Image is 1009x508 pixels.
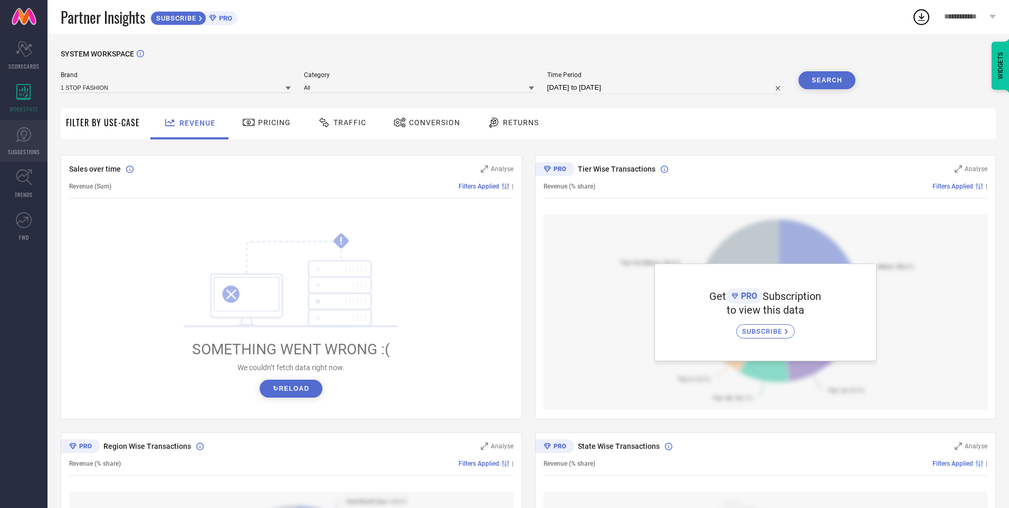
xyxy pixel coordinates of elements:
button: ↻Reload [260,380,322,398]
span: Filter By Use-Case [66,116,140,129]
span: SCORECARDS [8,62,40,70]
span: Get [709,290,726,303]
span: Tier Wise Transactions [578,165,655,173]
span: | [512,460,513,467]
span: FWD [19,233,29,241]
a: SUBSCRIBE [736,316,795,338]
span: to view this data [727,304,804,316]
span: Revenue (Sum) [69,183,111,190]
span: WORKSPACE [9,105,39,113]
span: We couldn’t fetch data right now. [237,363,345,372]
div: Premium [535,439,574,455]
span: SUBSCRIBE [151,14,199,22]
span: Region Wise Transactions [103,442,191,450]
a: SUBSCRIBEPRO [150,8,237,25]
svg: Zoom [481,443,488,450]
span: Partner Insights [61,6,145,28]
tspan: ! [340,235,342,247]
span: | [986,460,987,467]
svg: Zoom [481,165,488,173]
span: Analyse [965,443,987,450]
span: SUGGESTIONS [8,148,40,156]
span: Analyse [491,165,513,173]
div: Open download list [912,7,931,26]
span: Subscription [763,290,821,303]
span: Filters Applied [459,460,499,467]
span: TRENDS [15,191,33,199]
span: Pricing [258,118,291,127]
svg: Zoom [955,165,962,173]
span: Brand [61,71,291,79]
span: PRO [738,291,757,301]
div: Premium [535,162,574,178]
svg: Zoom [955,443,962,450]
span: Filters Applied [932,183,973,190]
span: Conversion [409,118,460,127]
span: State Wise Transactions [578,442,660,450]
span: Time Period [547,71,786,79]
span: Sales over time [69,165,121,173]
span: SOMETHING WENT WRONG :( [192,341,390,358]
span: SUBSCRIBE [742,327,785,335]
span: Category [304,71,534,79]
span: Traffic [334,118,366,127]
span: Revenue (% share) [69,460,121,467]
span: | [986,183,987,190]
span: | [512,183,513,190]
span: Revenue [179,119,215,127]
span: Analyse [491,443,513,450]
span: Filters Applied [932,460,973,467]
span: SYSTEM WORKSPACE [61,50,134,58]
span: Analyse [965,165,987,173]
input: Select time period [547,81,786,94]
span: Revenue (% share) [544,183,595,190]
span: Filters Applied [459,183,499,190]
span: PRO [216,14,232,22]
div: Premium [61,439,100,455]
button: Search [798,71,855,89]
span: Revenue (% share) [544,460,595,467]
span: Returns [503,118,539,127]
